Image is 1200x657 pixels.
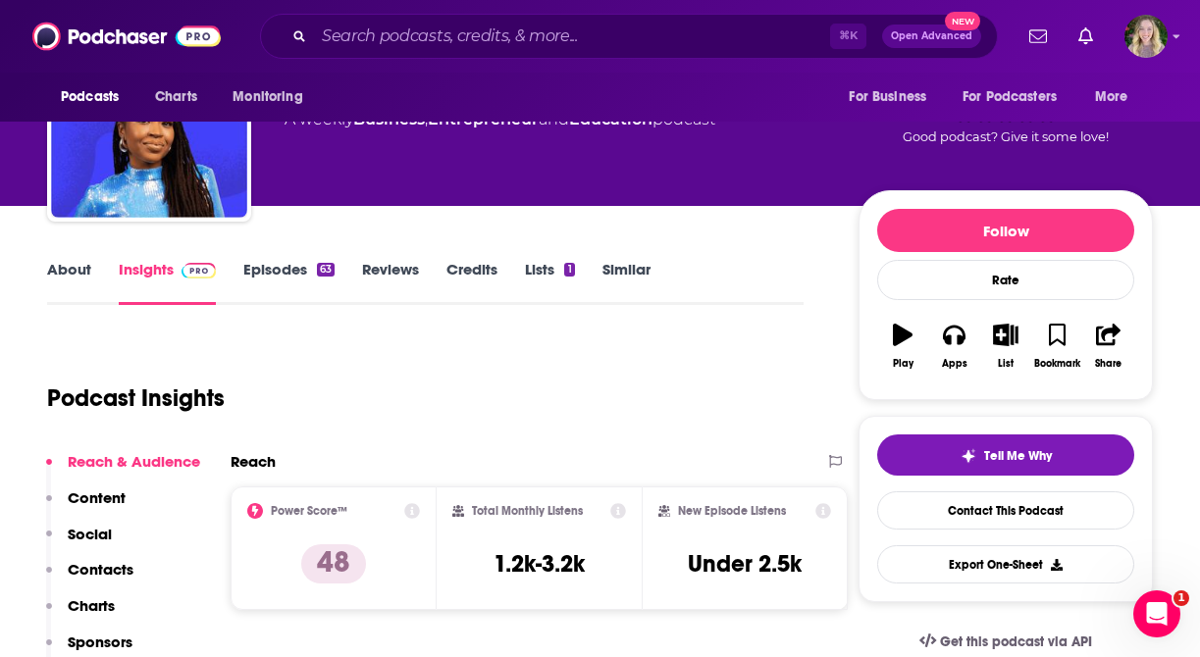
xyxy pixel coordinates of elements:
div: Share [1095,358,1122,370]
h3: 1.2k-3.2k [494,549,585,579]
a: Show notifications dropdown [1070,20,1101,53]
button: Follow [877,209,1134,252]
div: Play [893,358,913,370]
a: Reviews [362,260,419,305]
span: For Podcasters [963,83,1057,111]
a: Charts [142,78,209,116]
img: Podchaser - Follow, Share and Rate Podcasts [32,18,221,55]
p: Contacts [68,560,133,579]
button: List [980,311,1031,381]
img: User Profile [1124,15,1168,58]
h2: New Episode Listens [678,504,786,518]
a: Lists1 [525,260,574,305]
button: open menu [47,78,144,116]
span: Podcasts [61,83,119,111]
span: Get this podcast via API [940,633,1092,650]
button: Export One-Sheet [877,545,1134,583]
button: Apps [928,311,979,381]
a: Episodes63 [243,260,335,305]
div: Apps [942,358,967,370]
button: tell me why sparkleTell Me Why [877,434,1134,476]
button: open menu [950,78,1085,116]
button: open menu [1081,78,1153,116]
p: Sponsors [68,632,132,651]
button: Bookmark [1031,311,1082,381]
span: New [945,12,980,30]
a: InsightsPodchaser Pro [119,260,216,305]
button: Content [46,488,126,525]
button: open menu [219,78,328,116]
img: tell me why sparkle [961,448,976,464]
h1: Podcast Insights [47,383,225,413]
h2: Reach [231,452,276,471]
h2: Power Score™ [271,504,347,518]
img: Podchaser Pro [182,263,216,278]
div: Search podcasts, credits, & more... [260,14,998,59]
h2: Total Monthly Listens [472,504,583,518]
iframe: Intercom live chat [1133,590,1180,637]
button: Reach & Audience [46,452,200,488]
div: Bookmark [1034,358,1080,370]
p: Social [68,525,112,543]
p: Reach & Audience [68,452,200,471]
span: More [1095,83,1128,111]
span: ⌘ K [830,24,866,49]
button: Social [46,525,112,561]
p: 48 [301,544,366,583]
div: 1 [564,263,574,277]
button: Show profile menu [1124,15,1168,58]
span: Monitoring [233,83,302,111]
span: Logged in as lauren19365 [1124,15,1168,58]
div: 63 [317,263,335,277]
span: 1 [1174,590,1189,606]
a: Show notifications dropdown [1021,20,1055,53]
a: About [47,260,91,305]
button: open menu [835,78,951,116]
div: Rate [877,260,1134,300]
input: Search podcasts, credits, & more... [314,21,830,52]
a: Contact This Podcast [877,491,1134,530]
span: Good podcast? Give it some love! [903,129,1109,144]
button: Charts [46,596,115,632]
p: Content [68,488,126,507]
button: Play [877,311,928,381]
button: Share [1083,311,1134,381]
span: Tell Me Why [984,448,1052,464]
div: List [998,358,1014,370]
button: Open AdvancedNew [882,25,981,48]
a: Credits [446,260,497,305]
span: Charts [155,83,197,111]
span: For Business [849,83,926,111]
h3: Under 2.5k [688,549,802,579]
span: Open Advanced [891,31,972,41]
a: Similar [602,260,651,305]
p: Charts [68,596,115,615]
button: Contacts [46,560,133,596]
